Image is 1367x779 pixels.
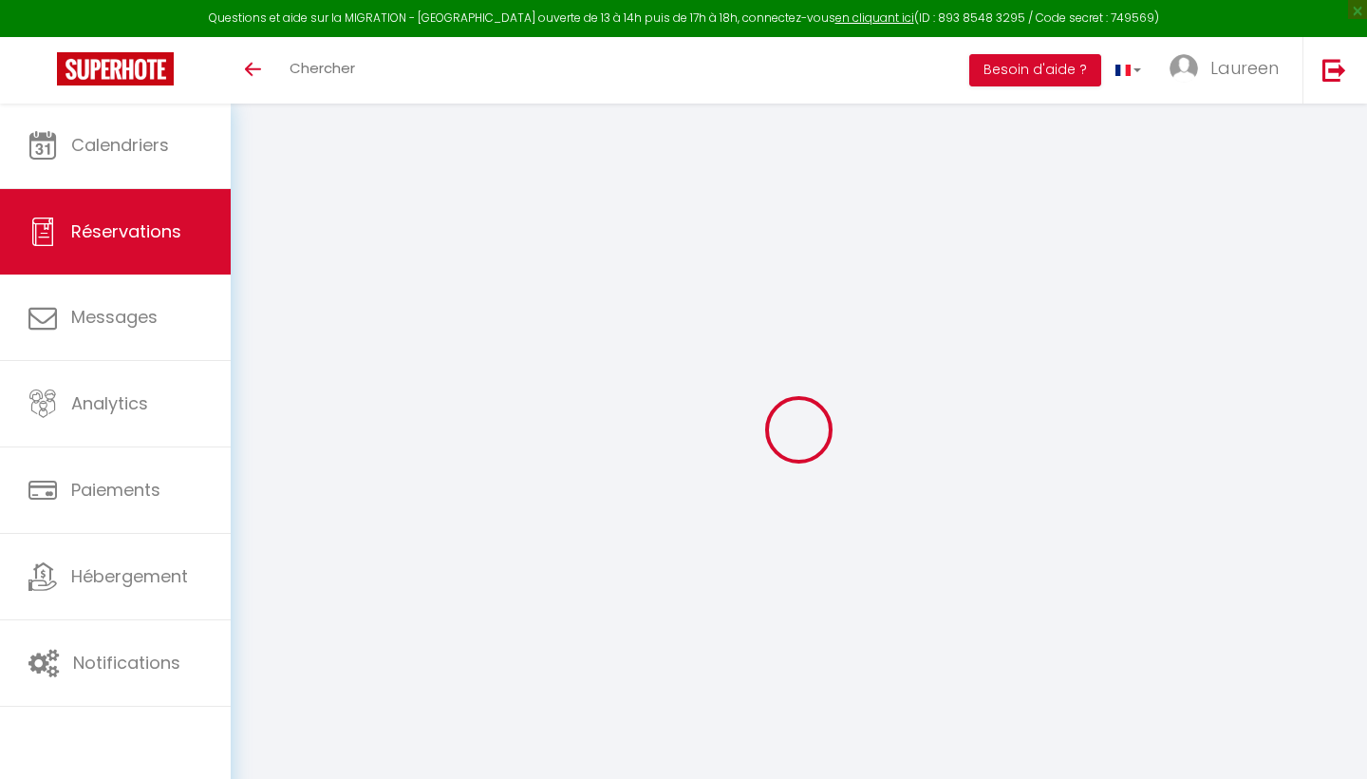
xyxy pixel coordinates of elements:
[290,58,355,78] span: Chercher
[71,305,158,329] span: Messages
[835,9,914,26] a: en cliquant ici
[275,37,369,104] a: Chercher
[1170,54,1198,83] img: ...
[71,133,169,157] span: Calendriers
[71,564,188,588] span: Hébergement
[57,52,174,85] img: Super Booking
[73,651,180,674] span: Notifications
[1210,56,1279,80] span: Laureen
[71,478,160,502] span: Paiements
[969,54,1101,86] button: Besoin d'aide ?
[1155,37,1302,104] a: ... Laureen
[1322,58,1346,82] img: logout
[71,219,181,243] span: Réservations
[71,391,148,415] span: Analytics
